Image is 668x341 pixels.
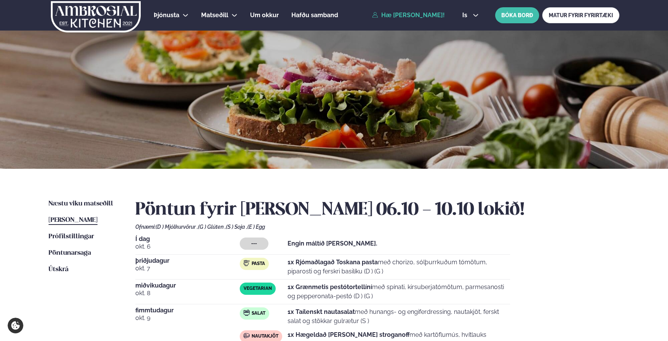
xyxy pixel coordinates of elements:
span: Um okkur [250,11,279,19]
img: beef.svg [244,333,250,339]
span: Prófílstillingar [49,233,94,240]
span: þriðjudagur [135,258,240,264]
span: Útskrá [49,266,68,273]
a: Næstu viku matseðill [49,199,113,208]
span: Nautakjöt [252,333,278,339]
span: is [462,12,470,18]
p: með hunangs- og engiferdressing, nautakjöt, ferskt salat og stökkar gulrætur (S ) [288,307,510,326]
span: Þjónusta [154,11,179,19]
span: Hafðu samband [291,11,338,19]
span: okt. 8 [135,289,240,298]
span: [PERSON_NAME] [49,217,98,223]
img: salad.svg [244,310,250,316]
span: (D ) Mjólkurvörur , [156,224,198,230]
span: Vegetarian [244,286,272,292]
button: is [456,12,485,18]
strong: 1x Taílenskt nautasalat [288,308,355,315]
strong: 1x Hægeldað [PERSON_NAME] stroganoff [288,331,410,338]
a: Þjónusta [154,11,179,20]
span: okt. 9 [135,314,240,323]
span: Salat [252,310,265,317]
img: logo [50,1,141,32]
a: Prófílstillingar [49,232,94,241]
a: [PERSON_NAME] [49,216,98,225]
span: Næstu viku matseðill [49,200,113,207]
strong: 1x Grænmetis pestótortellíní [288,283,372,291]
a: Hafðu samband [291,11,338,20]
span: Pöntunarsaga [49,250,91,256]
span: okt. 6 [135,242,240,251]
strong: Engin máltíð [PERSON_NAME]. [288,240,377,247]
a: Pöntunarsaga [49,249,91,258]
span: (E ) Egg [247,224,265,230]
span: fimmtudagur [135,307,240,314]
a: Cookie settings [8,318,23,333]
a: Matseðill [201,11,228,20]
a: Um okkur [250,11,279,20]
h2: Pöntun fyrir [PERSON_NAME] 06.10 - 10.10 lokið! [135,199,619,221]
span: --- [251,241,257,247]
img: pasta.svg [244,260,250,266]
strong: 1x Rjómaðlagað Toskana pasta [288,259,378,266]
a: Útskrá [49,265,68,274]
span: (S ) Soja , [226,224,247,230]
span: okt. 7 [135,264,240,273]
span: Pasta [252,261,265,267]
span: (G ) Glúten , [198,224,226,230]
a: MATUR FYRIR FYRIRTÆKI [542,7,619,23]
p: með chorizo, sólþurrkuðum tómötum, piparosti og ferskri basilíku (D ) (G ) [288,258,510,276]
a: Hæ [PERSON_NAME]! [372,12,445,19]
button: BÓKA BORÐ [495,7,539,23]
div: Ofnæmi: [135,224,619,230]
span: Matseðill [201,11,228,19]
span: Í dag [135,236,240,242]
span: miðvikudagur [135,283,240,289]
p: með spínati, kirsuberjatómötum, parmesanosti og pepperonata-pestó (D ) (G ) [288,283,510,301]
